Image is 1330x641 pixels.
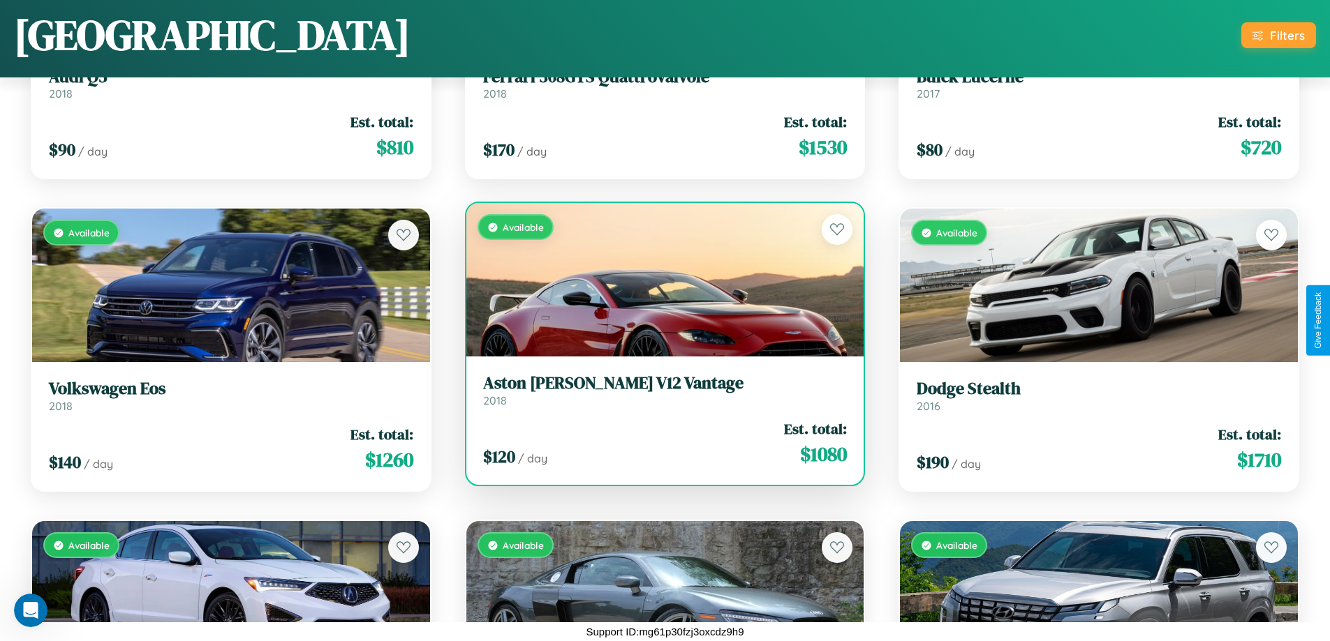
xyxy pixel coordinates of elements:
[917,399,940,413] span: 2016
[483,393,507,407] span: 2018
[49,379,413,399] h3: Volkswagen Eos
[78,144,108,158] span: / day
[68,539,110,551] span: Available
[1241,133,1281,161] span: $ 720
[14,594,47,627] iframe: Intercom live chat
[917,67,1281,87] h3: Buick Lucerne
[483,86,507,100] span: 2018
[84,457,113,471] span: / day
[1218,112,1281,132] span: Est. total:
[49,67,413,87] h3: Audi Q5
[952,457,981,471] span: / day
[784,112,847,132] span: Est. total:
[800,440,847,468] span: $ 1080
[350,112,413,132] span: Est. total:
[68,227,110,239] span: Available
[784,418,847,439] span: Est. total:
[49,379,413,413] a: Volkswagen Eos2018
[503,539,544,551] span: Available
[917,451,949,474] span: $ 190
[365,446,413,474] span: $ 1260
[1270,28,1305,43] div: Filters
[518,451,547,465] span: / day
[917,379,1281,399] h3: Dodge Stealth
[917,379,1281,413] a: Dodge Stealth2016
[503,221,544,233] span: Available
[350,424,413,444] span: Est. total:
[936,539,977,551] span: Available
[1237,446,1281,474] span: $ 1710
[483,67,848,101] a: Ferrari 308GTS Quattrovalvole2018
[483,138,515,161] span: $ 170
[936,227,977,239] span: Available
[49,67,413,101] a: Audi Q52018
[483,445,515,468] span: $ 120
[917,67,1281,101] a: Buick Lucerne2017
[49,138,75,161] span: $ 90
[1313,292,1323,349] div: Give Feedback
[945,144,975,158] span: / day
[1218,424,1281,444] span: Est. total:
[483,373,848,407] a: Aston [PERSON_NAME] V12 Vantage2018
[1241,22,1316,48] button: Filters
[917,86,940,100] span: 2017
[586,622,744,641] p: Support ID: mg61p30fzj3oxcdz9h9
[376,133,413,161] span: $ 810
[799,133,847,161] span: $ 1530
[14,6,411,63] h1: [GEOGRAPHIC_DATA]
[517,144,547,158] span: / day
[483,67,848,87] h3: Ferrari 308GTS Quattrovalvole
[49,451,81,474] span: $ 140
[49,399,73,413] span: 2018
[917,138,943,161] span: $ 80
[483,373,848,393] h3: Aston [PERSON_NAME] V12 Vantage
[49,86,73,100] span: 2018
